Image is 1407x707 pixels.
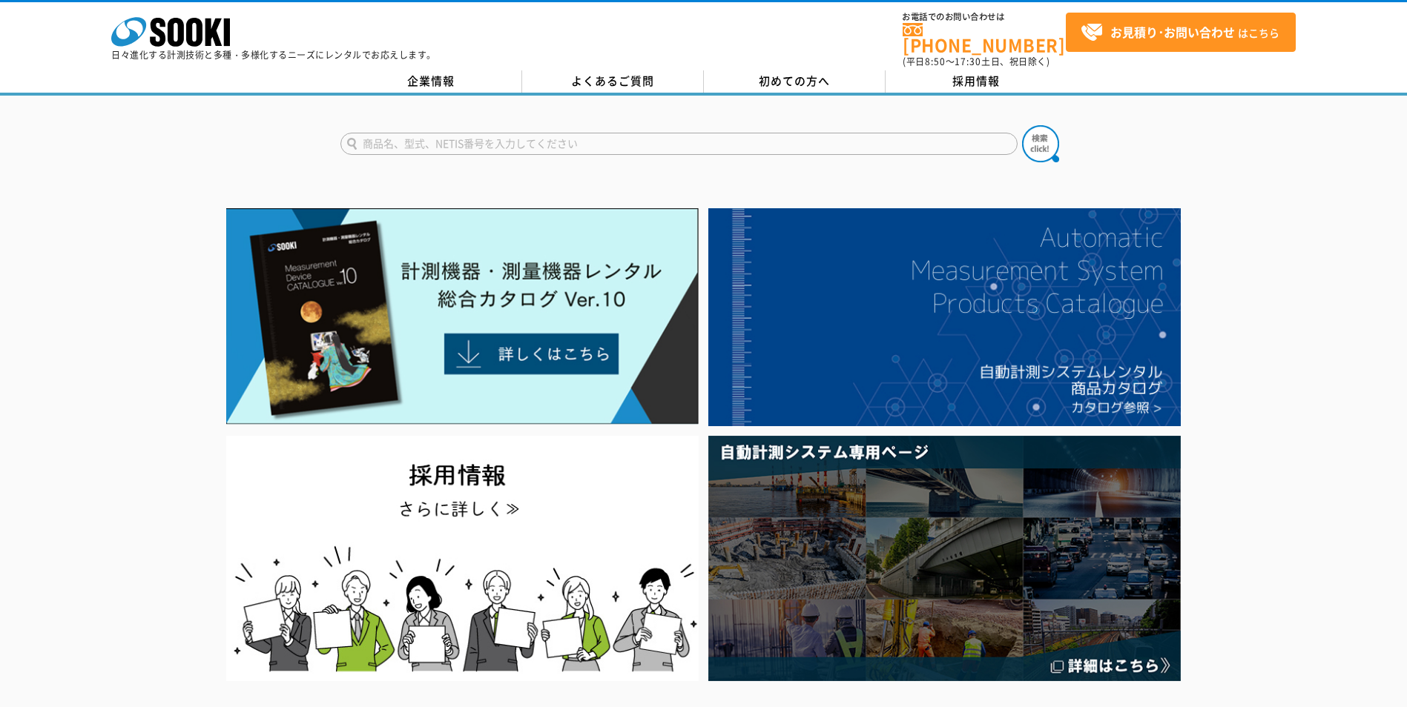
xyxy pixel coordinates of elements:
a: 初めての方へ [704,70,886,93]
a: [PHONE_NUMBER] [903,23,1066,53]
span: はこちら [1081,21,1279,44]
img: 自動計測システムカタログ [708,208,1181,426]
a: 企業情報 [340,70,522,93]
img: SOOKI recruit [226,436,699,681]
a: お見積り･お問い合わせはこちら [1066,13,1296,52]
p: 日々進化する計測技術と多種・多様化するニーズにレンタルでお応えします。 [111,50,436,59]
img: Catalog Ver10 [226,208,699,425]
span: (平日 ～ 土日、祝日除く) [903,55,1050,68]
span: お電話でのお問い合わせは [903,13,1066,21]
span: 初めての方へ [759,73,830,89]
span: 17:30 [955,55,981,68]
img: 自動計測システム専用ページ [708,436,1181,681]
img: btn_search.png [1022,125,1059,162]
a: 採用情報 [886,70,1067,93]
a: よくあるご質問 [522,70,704,93]
strong: お見積り･お問い合わせ [1110,23,1235,41]
span: 8:50 [925,55,946,68]
input: 商品名、型式、NETIS番号を入力してください [340,133,1018,155]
